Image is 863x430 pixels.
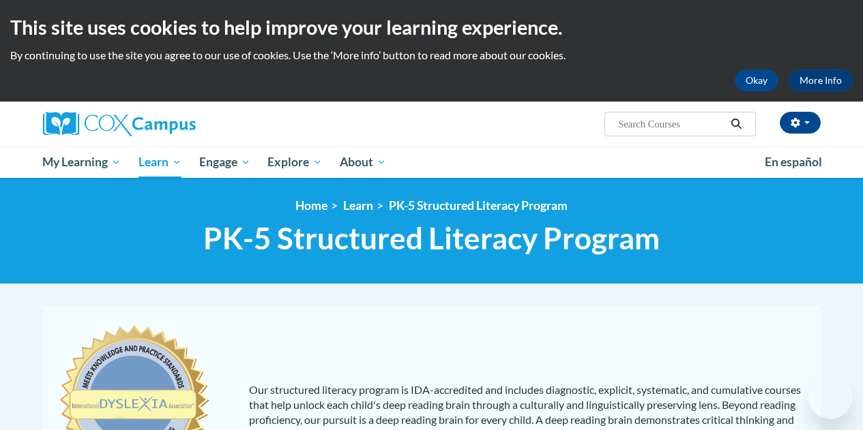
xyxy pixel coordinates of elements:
a: En español [756,148,831,176]
h2: This site uses cookies to help improve your learning experience. [10,14,853,41]
a: More Info [789,70,853,91]
span: Engage [199,154,250,170]
span: Learn [138,154,181,170]
button: Okay [735,70,778,91]
a: Engage [190,147,259,178]
span: En español [765,155,822,169]
span: My Learning [42,154,121,170]
input: Search Courses [617,116,726,132]
a: Learn [130,147,190,178]
button: Account Settings [780,112,821,134]
a: My Learning [34,147,130,178]
p: By continuing to use the site you agree to our use of cookies. Use the ‘More info’ button to read... [10,48,853,63]
div: Main menu [33,147,831,178]
iframe: Button to launch messaging window [808,375,852,419]
a: Home [295,198,327,213]
span: PK-5 Structured Literacy Program [203,220,660,256]
a: PK-5 Structured Literacy Program [389,198,568,213]
button: Search [726,116,746,132]
a: About [331,147,395,178]
img: Cox Campus [43,112,196,136]
span: Explore [267,154,322,170]
a: Cox Campus [43,112,289,136]
span: About [340,154,386,170]
a: Explore [259,147,331,178]
a: Learn [343,198,373,213]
